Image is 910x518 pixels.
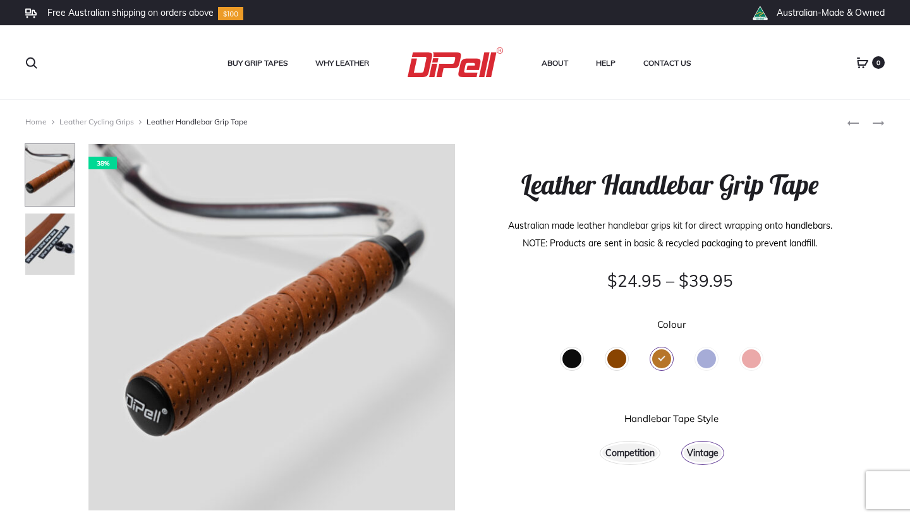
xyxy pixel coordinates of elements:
[47,7,214,18] li: Free Australian shipping on orders above
[777,7,885,18] li: Australian-Made & Owned
[607,270,662,291] bdi: 24.95
[624,414,719,423] label: Handlebar Tape Style
[25,117,47,126] a: Home
[218,7,243,20] img: Group-10.svg
[607,270,617,291] span: $
[666,270,674,291] span: –
[679,270,689,291] span: $
[643,55,691,71] a: Contact Us
[596,55,616,71] a: Help
[227,55,288,71] a: Buy Grip Tapes
[498,217,842,252] p: Australian made leather handlebar grips kit for direct wrapping onto handlebars. NOTE: Products a...
[605,444,655,462] span: Competition
[25,112,847,131] nav: Leather Handlebar Grip Tape
[752,6,768,20] img: th_right_icon2.png
[315,55,369,71] a: Why Leather
[657,320,686,329] label: Colour
[59,117,134,126] a: Leather Cycling Grips
[847,112,885,131] nav: Product navigation
[88,157,117,169] span: 38%
[679,270,733,291] bdi: 39.95
[498,169,842,201] h1: Leather Handlebar Grip Tape
[856,57,869,68] a: 0
[872,56,885,69] span: 0
[25,8,37,18] img: Frame.svg
[542,55,568,71] a: About
[25,213,75,276] img: Dipell-bike-leather-upackaged-TanHeavy-102-Paul-Osta-80x100.jpg
[25,143,75,207] img: Dipell-bike-Mbar-Tan-Heavy-132-Paul-Osta-80x100.jpg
